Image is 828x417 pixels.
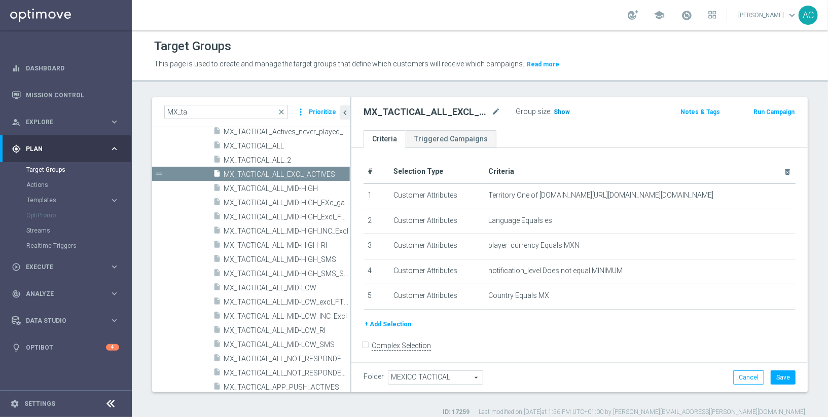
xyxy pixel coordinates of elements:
[733,370,764,385] button: Cancel
[12,144,110,154] div: Plan
[11,118,120,126] button: person_search Explore keyboard_arrow_right
[26,291,110,297] span: Analyze
[307,105,338,119] button: Prioritize
[799,6,818,25] div: AC
[213,240,221,252] i: insert_drive_file
[516,107,550,116] label: Group size
[783,168,791,176] i: delete_forever
[737,8,799,23] a: [PERSON_NAME]keyboard_arrow_down
[489,216,553,225] span: Language Equals es
[213,382,221,394] i: insert_drive_file
[364,183,389,209] td: 1
[11,64,120,72] div: equalizer Dashboard
[110,196,119,205] i: keyboard_arrow_right
[213,283,221,294] i: insert_drive_file
[12,118,21,127] i: person_search
[213,354,221,365] i: insert_drive_file
[213,339,221,351] i: insert_drive_file
[554,108,570,116] span: Show
[164,105,288,119] input: Quick find group or folder
[213,226,221,238] i: insert_drive_file
[224,369,350,377] span: MX_TACTICAL_ALL_NOT_RESPONDED_TO_2
[489,267,623,275] span: notification_level Does not equal MINIMUM
[26,181,105,189] a: Actions
[364,209,389,234] td: 2
[224,184,350,193] span: MX_TACTICAL_ALL_MID-HIGH
[224,199,350,207] span: MX_TACTICAL_ALL_MID-HIGH_EXc_games_TG
[26,193,131,208] div: Templates
[26,318,110,324] span: Data Studio
[489,241,580,250] span: player_currency Equals MXN
[550,107,552,116] label: :
[24,401,55,407] a: Settings
[364,160,389,183] th: #
[12,262,110,272] div: Execute
[27,197,99,203] span: Templates
[12,64,21,73] i: equalizer
[26,264,110,270] span: Execute
[106,344,119,351] div: 4
[154,60,524,68] span: This page is used to create and manage the target groups that define which customers will receive...
[406,130,496,148] a: Triggered Campaigns
[26,119,110,125] span: Explore
[110,289,119,298] i: keyboard_arrow_right
[213,212,221,223] i: insert_drive_file
[340,108,350,118] i: chevron_left
[364,319,412,330] button: + Add Selection
[213,325,221,337] i: insert_drive_file
[26,223,131,238] div: Streams
[154,39,231,54] h1: Target Groups
[26,177,131,193] div: Actions
[224,298,350,307] span: MX_TACTICAL_ALL_MID-LOW_excl_FTDs
[786,10,798,21] span: keyboard_arrow_down
[364,284,389,310] td: 5
[26,242,105,250] a: Realtime Triggers
[26,196,120,204] div: Templates keyboard_arrow_right
[26,208,131,223] div: OptiPromo
[213,297,221,309] i: insert_drive_file
[224,241,350,250] span: MX_TACTICAL_ALL_MID-HIGH_RI
[213,183,221,195] i: insert_drive_file
[26,55,119,82] a: Dashboard
[526,59,560,70] button: Read more
[491,106,500,118] i: mode_edit
[364,372,384,381] label: Folder
[224,227,350,236] span: MX_TACTICAL_ALL_MID-HIGH_INC_Excl
[771,370,796,385] button: Save
[110,117,119,127] i: keyboard_arrow_right
[224,213,350,221] span: MX_TACTICAL_ALL_MID-HIGH_Excl_FTDs
[110,144,119,154] i: keyboard_arrow_right
[11,290,120,298] button: track_changes Analyze keyboard_arrow_right
[372,341,431,351] label: Complex Selection
[12,118,110,127] div: Explore
[12,289,21,298] i: track_changes
[26,226,105,235] a: Streams
[213,311,221,323] i: insert_drive_file
[110,262,119,272] i: keyboard_arrow_right
[489,191,714,200] span: Territory One of [DOMAIN_NAME][URL][DOMAIN_NAME][DOMAIN_NAME]
[12,82,119,108] div: Mission Control
[12,334,119,361] div: Optibot
[11,91,120,99] div: Mission Control
[11,263,120,271] div: play_circle_outline Execute keyboard_arrow_right
[11,145,120,153] button: gps_fixed Plan keyboard_arrow_right
[364,106,489,118] h2: MX_TACTICAL_ALL_EXCL_ACTIVES
[654,10,665,21] span: school
[11,344,120,352] button: lightbulb Optibot 4
[752,106,796,118] button: Run Campaign
[12,343,21,352] i: lightbulb
[26,82,119,108] a: Mission Control
[12,289,110,298] div: Analyze
[224,270,350,278] span: MX_TACTICAL_ALL_MID-HIGH_SMS_SMALL_TG_TEST_V2
[213,141,221,153] i: insert_drive_file
[26,146,110,152] span: Plan
[679,106,721,118] button: Notes & Tags
[224,326,350,335] span: MX_TACTICAL_ALL_MID-LOW_RI
[364,234,389,259] td: 3
[489,167,515,175] span: Criteria
[11,317,120,325] button: Data Studio keyboard_arrow_right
